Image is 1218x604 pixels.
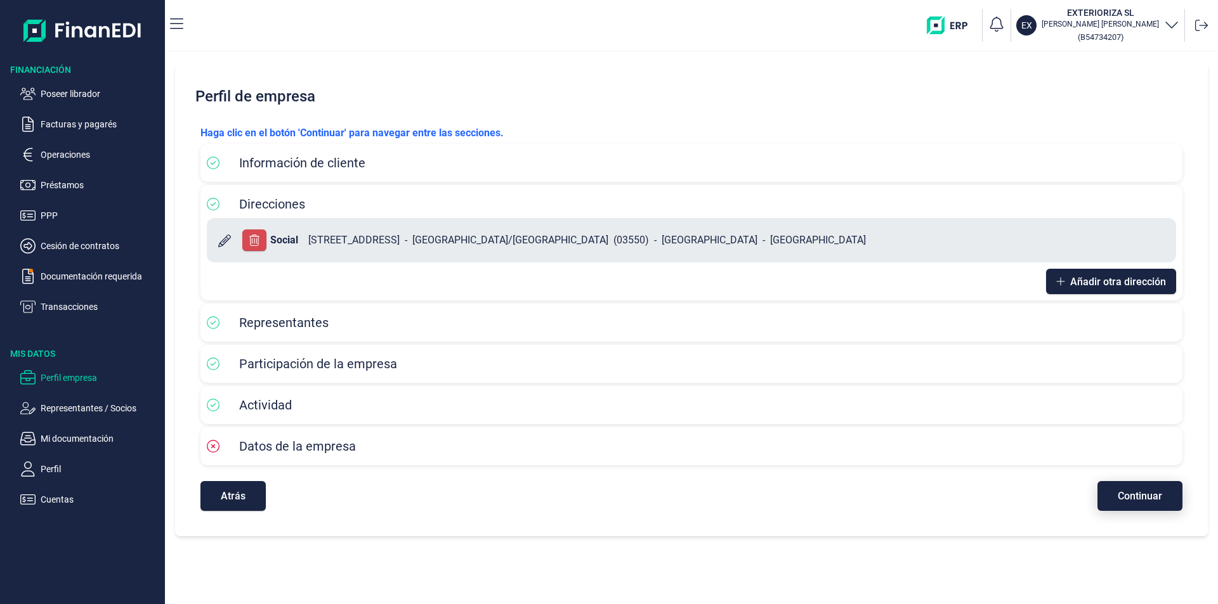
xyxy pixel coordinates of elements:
[41,147,160,162] p: Operaciones
[41,492,160,507] p: Cuentas
[239,439,356,454] span: Datos de la empresa
[41,208,160,223] p: PPP
[41,461,160,477] p: Perfil
[1118,491,1162,501] span: Continuar
[41,238,160,254] p: Cesión de contratos
[20,117,160,132] button: Facturas y pagarés
[41,431,160,446] p: Mi documentación
[1042,19,1159,29] p: [PERSON_NAME] [PERSON_NAME]
[200,481,266,511] button: Atrás
[239,315,329,330] span: Representantes
[41,177,160,193] p: Préstamos
[1078,32,1123,42] small: Copiar cif
[405,233,407,248] span: -
[20,401,160,416] button: Representantes / Socios
[190,77,1193,115] h2: Perfil de empresa
[308,233,400,248] span: [STREET_ADDRESS]
[41,117,160,132] p: Facturas y pagarés
[239,397,292,413] span: Actividad
[200,125,1182,141] p: Haga clic en el botón 'Continuar' para navegar entre las secciones.
[1046,269,1176,294] button: Añadir otra dirección
[41,86,160,101] p: Poseer librador
[613,233,649,248] span: ( 03550 )
[20,431,160,446] button: Mi documentación
[239,155,365,170] span: Información de cliente
[41,401,160,416] p: Representantes / Socios
[20,269,160,284] button: Documentación requerida
[41,269,160,284] p: Documentación requerida
[270,234,298,246] b: Social
[221,491,246,501] span: Atrás
[23,10,142,51] img: Logo de aplicación
[239,356,397,371] span: Participación de la empresa
[20,299,160,314] button: Transacciones
[20,208,160,223] button: PPP
[1021,19,1032,32] p: EX
[1042,6,1159,19] h3: EXTERIORIZA SL
[41,299,160,314] p: Transacciones
[1097,481,1182,511] button: Continuar
[20,86,160,101] button: Poseer librador
[20,492,160,507] button: Cuentas
[412,233,608,248] span: [GEOGRAPHIC_DATA]/[GEOGRAPHIC_DATA]
[770,233,866,248] span: [GEOGRAPHIC_DATA]
[1070,277,1166,286] span: Añadir otra dirección
[20,147,160,162] button: Operaciones
[20,370,160,385] button: Perfil empresa
[927,16,977,34] img: erp
[20,238,160,254] button: Cesión de contratos
[662,233,757,248] span: [GEOGRAPHIC_DATA]
[20,177,160,193] button: Préstamos
[763,233,765,248] span: -
[654,233,657,248] span: -
[1016,6,1179,44] button: EXEXTERIORIZA SL[PERSON_NAME] [PERSON_NAME](B54734207)
[41,370,160,385] p: Perfil empresa
[20,461,160,477] button: Perfil
[239,196,305,212] span: Direcciones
